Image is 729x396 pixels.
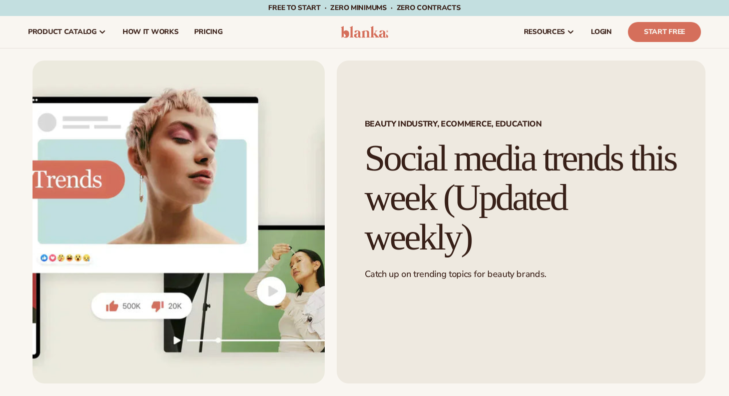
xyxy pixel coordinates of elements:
[628,22,701,42] a: Start Free
[583,16,620,48] a: LOGIN
[33,60,325,383] img: Social media trends this week (Updated weekly)
[365,268,546,280] span: Catch up on trending topics for beauty brands.
[341,26,388,38] img: logo
[186,16,230,48] a: pricing
[591,28,612,36] span: LOGIN
[516,16,583,48] a: resources
[115,16,187,48] a: How It Works
[524,28,565,36] span: resources
[20,16,115,48] a: product catalog
[194,28,222,36] span: pricing
[123,28,179,36] span: How It Works
[365,138,677,256] h1: Social media trends this week (Updated weekly)
[268,3,460,12] span: Free to start · ZERO minimums · ZERO contracts
[365,120,677,128] span: Beauty Industry, Ecommerce, Education
[28,28,97,36] span: product catalog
